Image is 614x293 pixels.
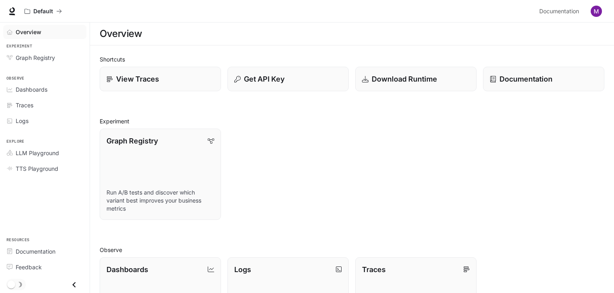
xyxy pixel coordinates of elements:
[499,74,553,84] p: Documentation
[116,74,159,84] p: View Traces
[588,3,604,19] button: User avatar
[16,101,33,109] span: Traces
[16,247,55,256] span: Documentation
[536,3,585,19] a: Documentation
[3,260,86,274] a: Feedback
[3,51,86,65] a: Graph Registry
[16,53,55,62] span: Graph Registry
[3,25,86,39] a: Overview
[3,82,86,96] a: Dashboards
[3,98,86,112] a: Traces
[227,67,349,91] button: Get API Key
[539,6,579,16] span: Documentation
[591,6,602,17] img: User avatar
[100,246,604,254] h2: Observe
[100,67,221,91] a: View Traces
[100,26,142,42] h1: Overview
[234,264,251,275] p: Logs
[3,146,86,160] a: LLM Playground
[106,264,148,275] p: Dashboards
[16,263,42,271] span: Feedback
[16,149,59,157] span: LLM Playground
[3,162,86,176] a: TTS Playground
[16,117,29,125] span: Logs
[483,67,604,91] a: Documentation
[100,117,604,125] h2: Experiment
[100,55,604,64] h2: Shortcuts
[7,280,15,289] span: Dark mode toggle
[65,277,83,293] button: Close drawer
[244,74,284,84] p: Get API Key
[16,28,41,36] span: Overview
[16,164,58,173] span: TTS Playground
[100,129,221,220] a: Graph RegistryRun A/B tests and discover which variant best improves your business metrics
[16,85,47,94] span: Dashboards
[355,67,477,91] a: Download Runtime
[106,135,158,146] p: Graph Registry
[3,114,86,128] a: Logs
[33,8,53,15] p: Default
[3,244,86,258] a: Documentation
[106,189,214,213] p: Run A/B tests and discover which variant best improves your business metrics
[362,264,386,275] p: Traces
[372,74,437,84] p: Download Runtime
[21,3,65,19] button: All workspaces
